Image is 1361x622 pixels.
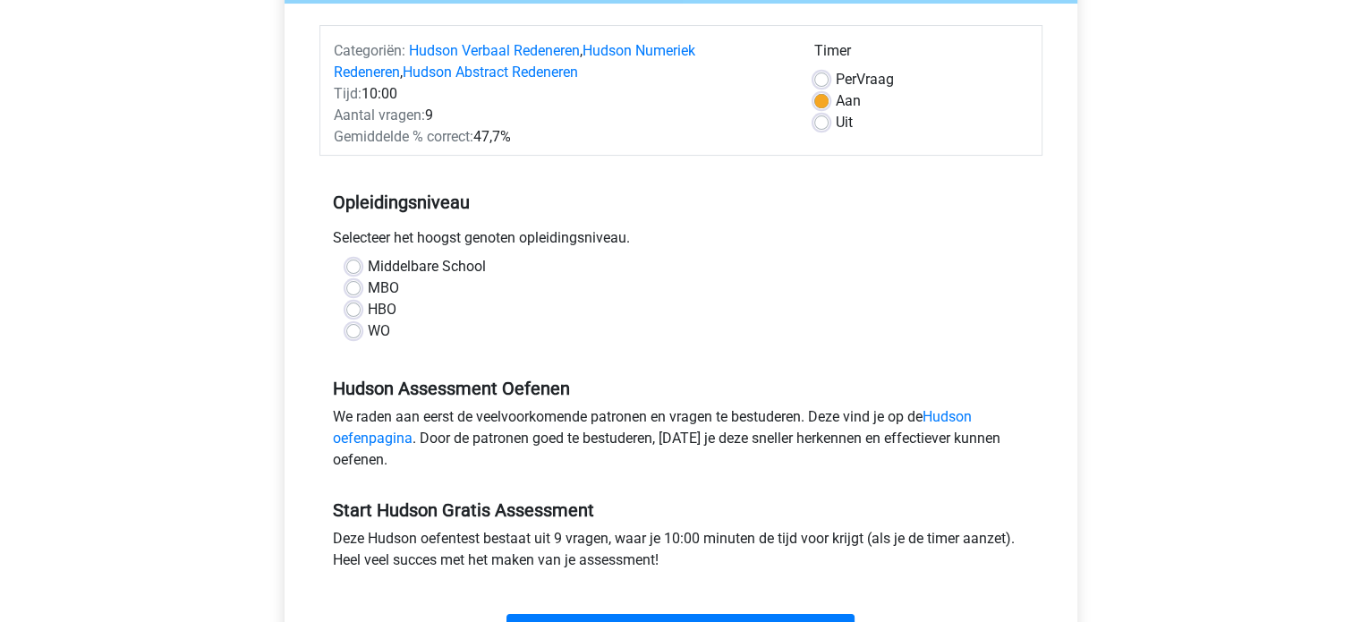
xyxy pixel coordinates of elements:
[333,184,1029,220] h5: Opleidingsniveau
[368,256,486,277] label: Middelbare School
[320,105,801,126] div: 9
[334,107,425,124] span: Aantal vragen:
[320,83,801,105] div: 10:00
[333,499,1029,521] h5: Start Hudson Gratis Assessment
[334,128,473,145] span: Gemiddelde % correct:
[403,64,578,81] a: Hudson Abstract Redeneren
[334,42,405,59] span: Categoriën:
[814,40,1028,69] div: Timer
[319,406,1042,478] div: We raden aan eerst de veelvoorkomende patronen en vragen te bestuderen. Deze vind je op de . Door...
[319,528,1042,578] div: Deze Hudson oefentest bestaat uit 9 vragen, waar je 10:00 minuten de tijd voor krijgt (als je de ...
[368,299,396,320] label: HBO
[368,320,390,342] label: WO
[368,277,399,299] label: MBO
[333,378,1029,399] h5: Hudson Assessment Oefenen
[319,227,1042,256] div: Selecteer het hoogst genoten opleidingsniveau.
[836,112,853,133] label: Uit
[409,42,580,59] a: Hudson Verbaal Redeneren
[334,42,695,81] a: Hudson Numeriek Redeneren
[334,85,362,102] span: Tijd:
[836,71,856,88] span: Per
[320,40,801,83] div: , ,
[836,90,861,112] label: Aan
[836,69,894,90] label: Vraag
[320,126,801,148] div: 47,7%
